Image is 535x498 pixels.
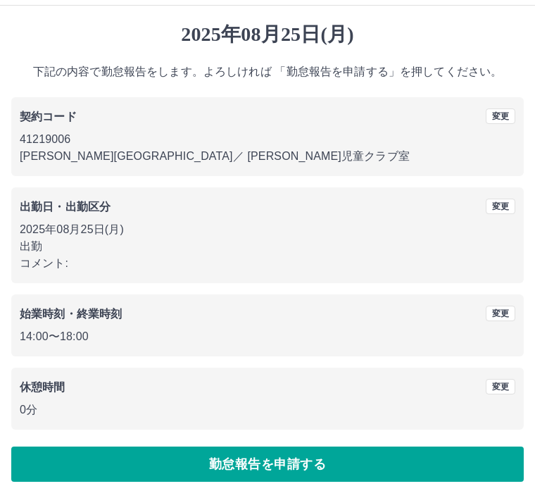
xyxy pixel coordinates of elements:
[20,308,122,320] b: 始業時刻・終業時刻
[20,401,515,418] p: 0分
[20,221,515,238] p: 2025年08月25日(月)
[11,23,524,46] h1: 2025年08月25日(月)
[20,131,515,148] p: 41219006
[486,306,515,321] button: 変更
[20,381,65,393] b: 休憩時間
[486,199,515,214] button: 変更
[11,447,524,482] button: 勤怠報告を申請する
[20,328,515,345] p: 14:00 〜 18:00
[20,201,111,213] b: 出勤日・出勤区分
[20,111,77,123] b: 契約コード
[20,255,515,272] p: コメント:
[486,108,515,124] button: 変更
[20,148,515,165] p: [PERSON_NAME][GEOGRAPHIC_DATA] ／ [PERSON_NAME]児童クラブ室
[486,379,515,394] button: 変更
[20,238,515,255] p: 出勤
[11,63,524,80] p: 下記の内容で勤怠報告をします。よろしければ 「勤怠報告を申請する」を押してください。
